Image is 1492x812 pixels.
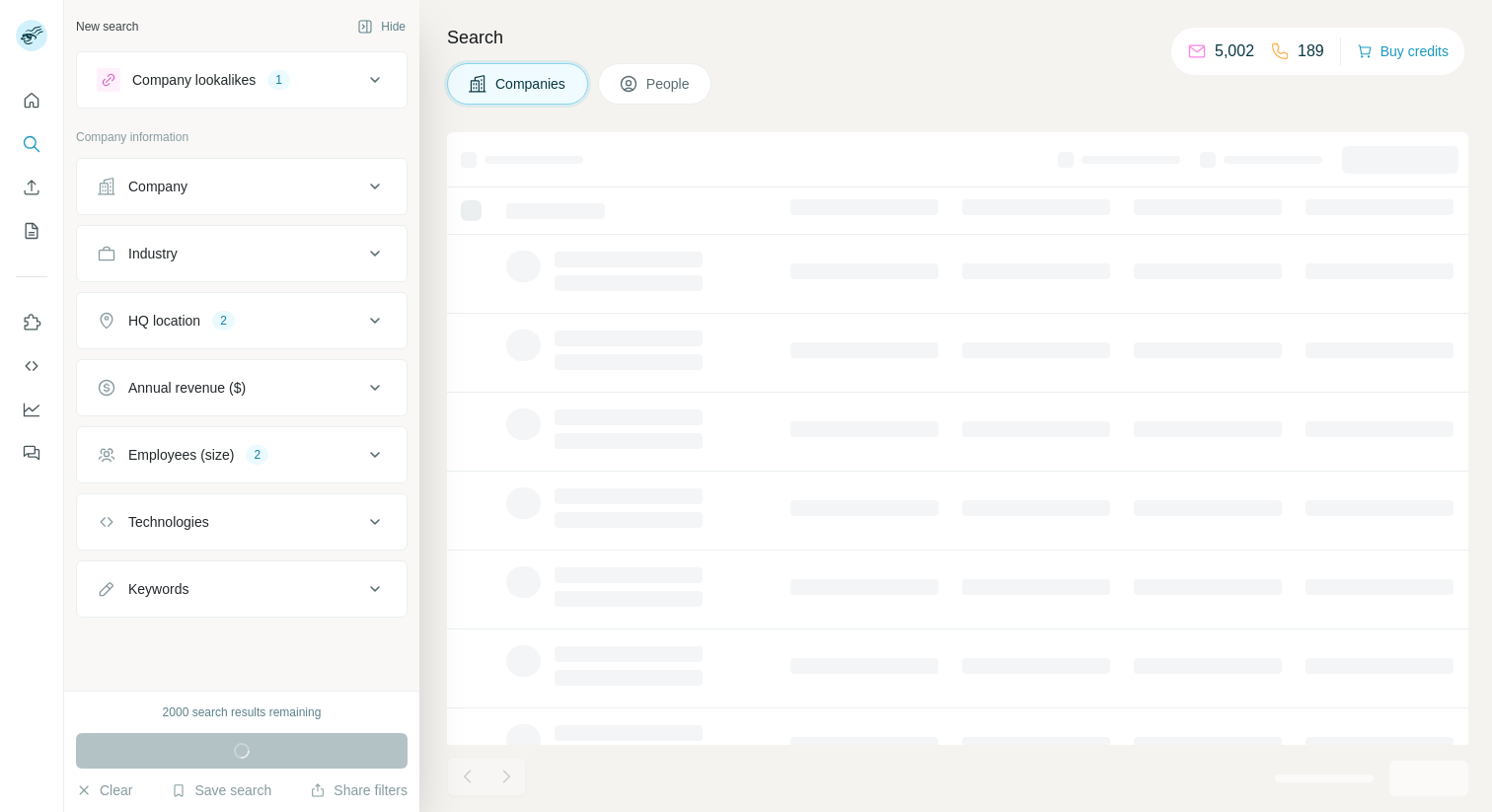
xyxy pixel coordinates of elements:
[16,392,47,427] button: Dashboard
[128,445,234,465] div: Employees (size)
[495,74,567,94] span: Companies
[77,163,407,210] button: Company
[77,498,407,546] button: Technologies
[77,431,407,479] button: Employees (size)2
[128,579,188,599] div: Keywords
[76,780,132,800] button: Clear
[128,244,178,263] div: Industry
[16,83,47,118] button: Quick start
[128,311,200,331] div: HQ location
[171,780,271,800] button: Save search
[646,74,692,94] span: People
[343,12,419,41] button: Hide
[77,364,407,411] button: Annual revenue ($)
[128,512,209,532] div: Technologies
[16,170,47,205] button: Enrich CSV
[1357,37,1449,65] button: Buy credits
[212,312,235,330] div: 2
[1215,39,1254,63] p: 5,002
[1298,39,1324,63] p: 189
[246,446,268,464] div: 2
[16,305,47,340] button: Use Surfe on LinkedIn
[77,56,407,104] button: Company lookalikes1
[310,780,408,800] button: Share filters
[132,70,256,90] div: Company lookalikes
[77,297,407,344] button: HQ location2
[447,24,1468,51] h4: Search
[267,71,290,89] div: 1
[77,565,407,613] button: Keywords
[128,177,187,196] div: Company
[128,378,246,398] div: Annual revenue ($)
[77,230,407,277] button: Industry
[16,348,47,384] button: Use Surfe API
[76,18,138,36] div: New search
[16,213,47,249] button: My lists
[16,435,47,471] button: Feedback
[16,126,47,162] button: Search
[76,128,408,146] p: Company information
[163,703,322,721] div: 2000 search results remaining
